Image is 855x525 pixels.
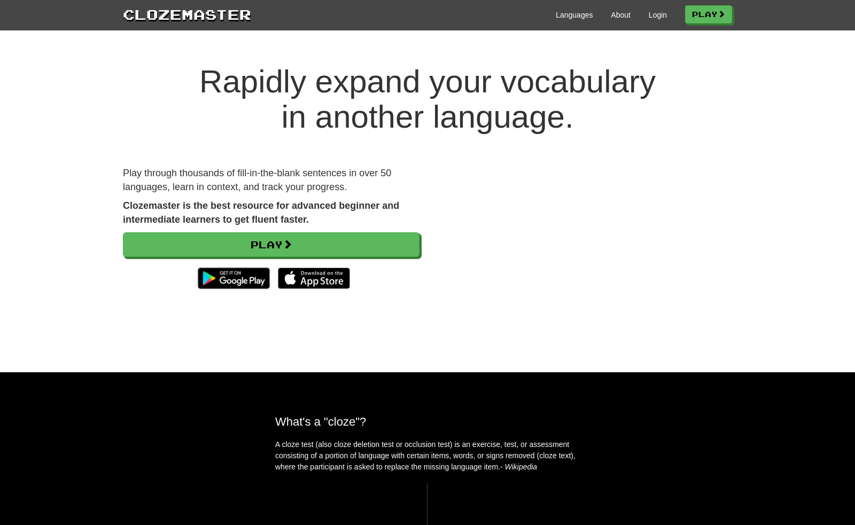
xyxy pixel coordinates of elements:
[500,463,537,471] em: - Wikipedia
[123,232,419,257] a: Play
[685,5,732,23] a: Play
[275,439,580,473] p: A cloze test (also cloze deletion test or occlusion test) is an exercise, test, or assessment con...
[123,200,399,225] strong: Clozemaster is the best resource for advanced beginner and intermediate learners to get fluent fa...
[649,10,667,20] a: Login
[192,262,275,294] img: Get it on Google Play
[123,167,419,194] p: Play through thousands of fill-in-the-blank sentences in over 50 languages, learn in context, and...
[123,4,251,24] a: Clozemaster
[611,10,631,20] a: About
[275,415,580,428] h2: What's a "cloze"?
[278,268,350,289] img: Download_on_the_App_Store_Badge_US-UK_135x40-25178aeef6eb6b83b96f5f2d004eda3bffbb37122de64afbaef7...
[556,10,593,20] a: Languages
